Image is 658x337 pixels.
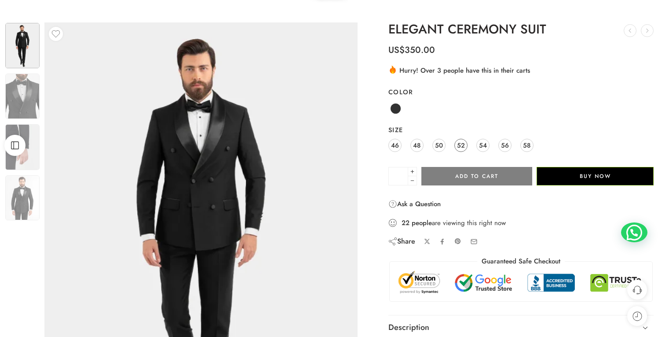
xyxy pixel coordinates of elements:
[388,22,654,37] h1: ELEGANT CEREMONY SUIT
[388,44,435,56] bdi: 350.00
[457,139,465,151] span: 52
[432,139,446,152] a: 50
[5,74,40,119] img: Ceremony Website 2Artboard 65
[470,238,478,245] a: Email to your friends
[402,218,409,227] strong: 22
[388,237,415,246] div: Share
[388,139,402,152] a: 46
[388,199,441,209] a: Ask a Question
[537,167,654,185] button: Buy Now
[412,218,432,227] strong: people
[476,139,490,152] a: 54
[520,139,534,152] a: 58
[413,139,420,151] span: 48
[5,23,40,68] img: Ceremony Website 2Artboard 65
[388,65,654,75] div: Hurry! Over 3 people have this in their carts
[454,139,468,152] a: 52
[5,175,40,221] img: Ceremony Website 2Artboard 65
[498,139,512,152] a: 56
[396,270,646,295] img: Trust
[454,238,461,245] a: Pin on Pinterest
[410,139,424,152] a: 48
[439,238,446,245] a: Share on Facebook
[391,139,399,151] span: 46
[388,218,654,228] div: are viewing this right now
[477,257,565,266] legend: Guaranteed Safe Checkout
[424,238,431,245] a: Share on X
[435,139,443,151] span: 50
[388,167,408,185] input: Product quantity
[388,44,405,56] span: US$
[388,88,654,96] label: Color
[501,139,509,151] span: 56
[479,139,487,151] span: 54
[5,124,40,170] img: Ceremony Website 2Artboard 65
[523,139,530,151] span: 58
[421,167,533,185] button: Add to cart
[388,126,654,134] label: Size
